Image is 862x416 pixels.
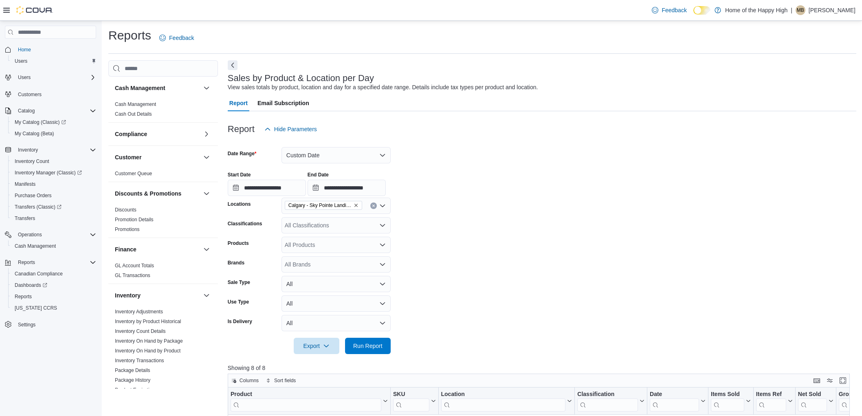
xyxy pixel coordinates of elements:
[115,262,154,269] span: GL Account Totals
[202,129,211,139] button: Compliance
[2,229,99,240] button: Operations
[15,258,96,267] span: Reports
[115,245,136,253] h3: Finance
[15,106,96,116] span: Catalog
[228,60,237,70] button: Next
[15,192,52,199] span: Purchase Orders
[649,2,690,18] a: Feedback
[115,387,157,393] a: Product Expirations
[115,227,140,232] a: Promotions
[228,364,856,372] p: Showing 8 of 8
[115,338,183,344] a: Inventory On Hand by Package
[115,291,200,299] button: Inventory
[11,129,57,139] a: My Catalog (Beta)
[8,291,99,302] button: Reports
[15,169,82,176] span: Inventory Manager (Classic)
[202,291,211,300] button: Inventory
[231,391,388,412] button: Product
[228,124,255,134] h3: Report
[15,89,96,99] span: Customers
[115,189,200,198] button: Discounts & Promotions
[812,376,822,385] button: Keyboard shortcuts
[756,391,786,398] div: Items Ref
[115,84,165,92] h3: Cash Management
[577,391,638,398] div: Classification
[115,308,163,315] span: Inventory Adjustments
[650,391,706,412] button: Date
[11,117,69,127] a: My Catalog (Classic)
[441,391,565,398] div: Location
[308,180,386,196] input: Press the down key to open a popover containing a calendar.
[11,241,59,251] a: Cash Management
[115,171,152,176] a: Customer Queue
[115,189,181,198] h3: Discounts & Promotions
[18,231,42,238] span: Operations
[115,245,200,253] button: Finance
[393,391,436,412] button: SKU
[228,240,249,247] label: Products
[798,391,827,398] div: Net Sold
[15,204,62,210] span: Transfers (Classic)
[11,191,55,200] a: Purchase Orders
[115,348,180,354] a: Inventory On Hand by Product
[228,260,244,266] label: Brands
[202,189,211,198] button: Discounts & Promotions
[353,342,383,350] span: Run Report
[393,391,429,412] div: SKU URL
[228,220,262,227] label: Classifications
[115,84,200,92] button: Cash Management
[8,190,99,201] button: Purchase Orders
[18,321,35,328] span: Settings
[115,101,156,107] a: Cash Management
[2,105,99,117] button: Catalog
[274,377,296,384] span: Sort fields
[370,202,377,209] button: Clear input
[115,319,181,324] a: Inventory by Product Historical
[15,145,41,155] button: Inventory
[228,279,250,286] label: Sale Type
[115,367,150,374] span: Package Details
[15,45,34,55] a: Home
[115,130,147,138] h3: Compliance
[11,269,66,279] a: Canadian Compliance
[115,357,164,364] span: Inventory Transactions
[11,179,96,189] span: Manifests
[809,5,855,15] p: [PERSON_NAME]
[11,214,96,223] span: Transfers
[711,391,751,412] button: Items Sold
[2,44,99,55] button: Home
[11,56,31,66] a: Users
[115,226,140,233] span: Promotions
[577,391,638,412] div: Classification
[240,377,259,384] span: Columns
[650,391,699,412] div: Date
[108,27,151,44] h1: Reports
[18,147,38,153] span: Inventory
[11,202,96,212] span: Transfers (Classic)
[2,319,99,330] button: Settings
[15,319,96,330] span: Settings
[798,391,833,412] button: Net Sold
[8,178,99,190] button: Manifests
[796,5,805,15] div: Madyson Baerwald
[15,58,27,64] span: Users
[8,280,99,291] a: Dashboards
[345,338,391,354] button: Run Report
[8,117,99,128] a: My Catalog (Classic)
[798,391,827,412] div: Net Sold
[11,292,35,302] a: Reports
[281,315,391,331] button: All
[15,158,49,165] span: Inventory Count
[650,391,699,398] div: Date
[18,91,42,98] span: Customers
[115,377,150,383] span: Package History
[115,111,152,117] a: Cash Out Details
[15,243,56,249] span: Cash Management
[8,213,99,224] button: Transfers
[18,259,35,266] span: Reports
[115,272,150,279] span: GL Transactions
[838,376,848,385] button: Enter fullscreen
[115,318,181,325] span: Inventory by Product Historical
